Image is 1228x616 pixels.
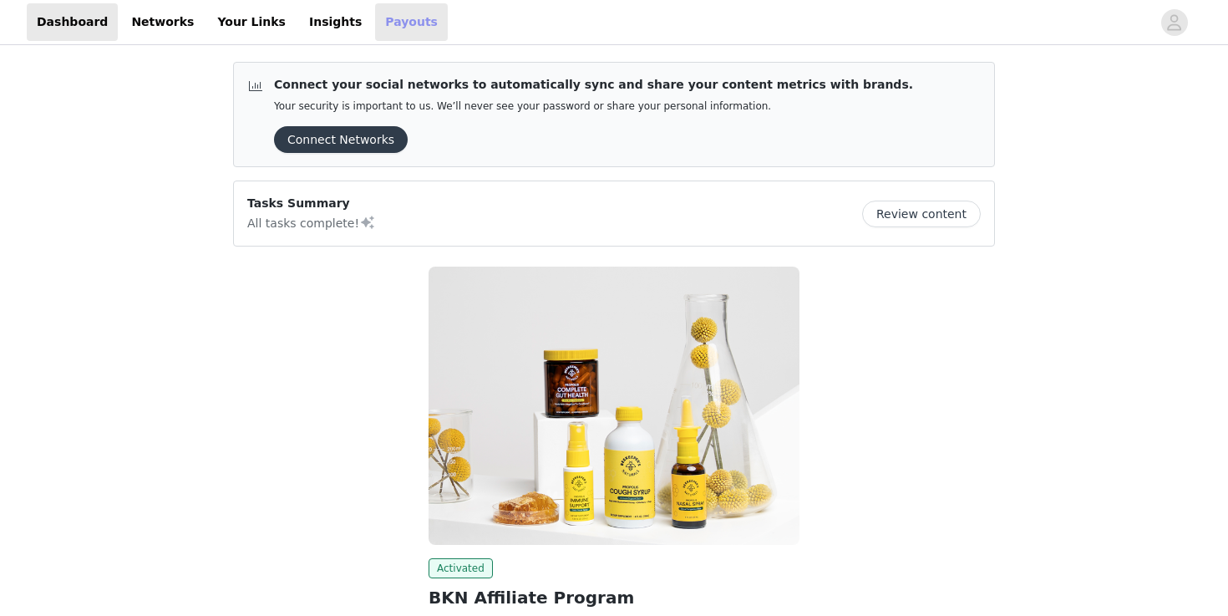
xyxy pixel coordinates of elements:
span: Activated [429,558,493,578]
p: Tasks Summary [247,195,376,212]
a: Payouts [375,3,448,41]
p: Your security is important to us. We’ll never see your password or share your personal information. [274,100,913,113]
button: Review content [862,201,981,227]
img: Beekeeper's Naturals [429,267,799,545]
p: All tasks complete! [247,212,376,232]
a: Networks [121,3,204,41]
button: Connect Networks [274,126,408,153]
a: Insights [299,3,372,41]
a: Your Links [207,3,296,41]
div: avatar [1166,9,1182,36]
a: Dashboard [27,3,118,41]
h2: BKN Affiliate Program [429,585,799,610]
p: Connect your social networks to automatically sync and share your content metrics with brands. [274,76,913,94]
